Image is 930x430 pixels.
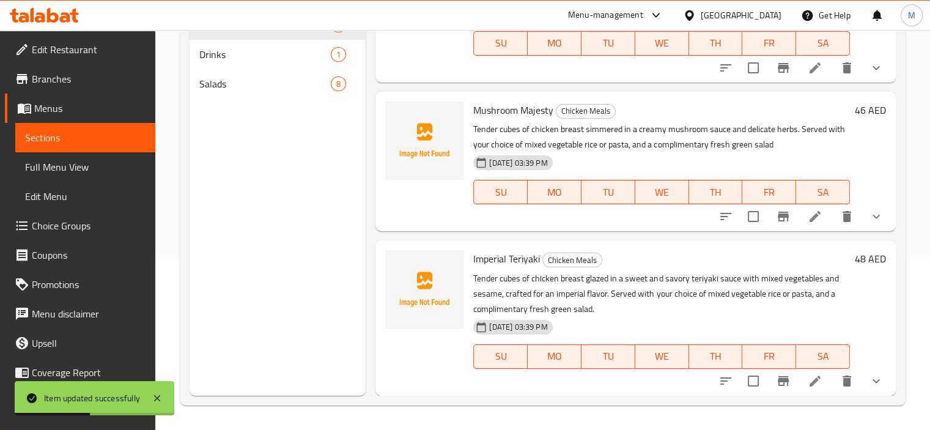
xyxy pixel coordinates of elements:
span: Select to update [740,55,766,81]
span: Menu disclaimer [32,306,146,321]
span: Select to update [740,204,766,229]
button: sort-choices [711,53,740,83]
a: Sections [15,123,155,152]
button: sort-choices [711,366,740,396]
button: TU [581,180,635,204]
button: MO [528,180,581,204]
span: Choice Groups [32,218,146,233]
span: MO [533,34,577,52]
button: TH [689,31,743,56]
button: show more [862,53,891,83]
a: Upsell [5,328,155,358]
button: WE [635,180,689,204]
nav: Menu sections [190,6,366,103]
span: SA [801,183,845,201]
a: Menus [5,94,155,123]
span: TU [586,347,630,365]
span: FR [747,183,791,201]
span: Drinks [199,47,331,62]
button: SA [796,344,850,369]
button: sort-choices [711,202,740,231]
a: Grocery Checklist [5,387,155,417]
span: 1 [331,49,345,61]
span: M [908,9,915,22]
span: WE [640,183,684,201]
div: Salads8 [190,69,366,98]
button: WE [635,344,689,369]
button: FR [742,344,796,369]
button: WE [635,31,689,56]
button: TU [581,31,635,56]
button: delete [832,202,862,231]
div: items [331,47,346,62]
div: Menu-management [568,8,643,23]
span: TU [586,183,630,201]
span: MO [533,183,577,201]
a: Full Menu View [15,152,155,182]
button: FR [742,31,796,56]
button: SU [473,180,528,204]
span: Chicken Meals [543,253,602,267]
a: Coverage Report [5,358,155,387]
div: Drinks1 [190,40,366,69]
span: WE [640,34,684,52]
img: Imperial Teriyaki [385,250,463,328]
svg: Show Choices [869,61,884,75]
button: show more [862,366,891,396]
p: Tender cubes of chicken breast simmered in a creamy mushroom sauce and delicate herbs. Served wit... [473,122,850,152]
span: [DATE] 03:39 PM [484,321,552,333]
span: SA [801,347,845,365]
p: Tender cubes of chicken breast glazed in a sweet and savory teriyaki sauce with mixed vegetables ... [473,271,850,317]
span: Promotions [32,277,146,292]
a: Coupons [5,240,155,270]
span: Coupons [32,248,146,262]
button: MO [528,344,581,369]
a: Edit menu item [808,61,822,75]
span: Menus [34,101,146,116]
img: Mushroom Majesty [385,102,463,180]
span: FR [747,34,791,52]
svg: Show Choices [869,374,884,388]
div: [GEOGRAPHIC_DATA] [701,9,781,22]
div: items [331,76,346,91]
h6: 46 AED [855,102,886,119]
a: Choice Groups [5,211,155,240]
span: Upsell [32,336,146,350]
span: [DATE] 03:39 PM [484,157,552,169]
span: MO [533,347,577,365]
h6: 48 AED [855,250,886,267]
span: Edit Restaurant [32,42,146,57]
a: Edit Menu [15,182,155,211]
button: show more [862,202,891,231]
button: SA [796,31,850,56]
a: Branches [5,64,155,94]
span: SU [479,34,523,52]
span: SA [801,34,845,52]
span: Select to update [740,368,766,394]
span: Edit Menu [25,189,146,204]
button: Branch-specific-item [769,202,798,231]
a: Menu disclaimer [5,299,155,328]
button: delete [832,366,862,396]
button: SU [473,31,528,56]
button: SA [796,180,850,204]
svg: Show Choices [869,209,884,224]
button: TH [689,344,743,369]
span: Salads [199,76,331,91]
button: TU [581,344,635,369]
span: SU [479,183,523,201]
span: Branches [32,72,146,86]
span: WE [640,347,684,365]
span: Full Menu View [25,160,146,174]
button: FR [742,180,796,204]
span: TU [586,34,630,52]
button: TH [689,180,743,204]
span: Coverage Report [32,365,146,380]
span: SU [479,347,523,365]
button: delete [832,53,862,83]
a: Edit Restaurant [5,35,155,64]
div: Chicken Meals [556,104,616,119]
span: Sections [25,130,146,145]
